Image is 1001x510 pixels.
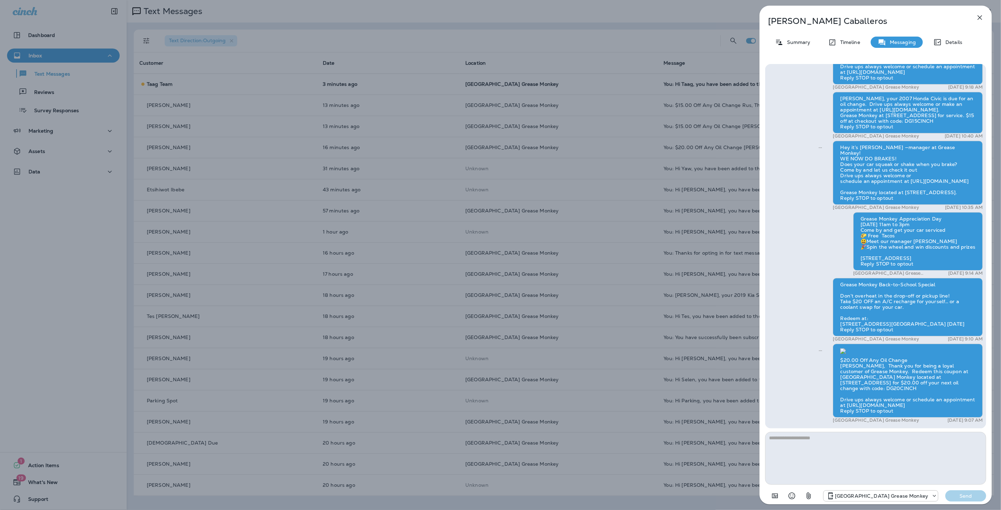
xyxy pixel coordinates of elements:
p: [GEOGRAPHIC_DATA] Grease Monkey [833,336,919,342]
div: $20.00 Off Any Oil Change [PERSON_NAME], Thank you for being a loyal customer of Grease Monkey. R... [833,344,983,417]
p: [DATE] 9:10 AM [948,336,983,342]
p: [GEOGRAPHIC_DATA] Grease Monkey [833,417,919,423]
p: Summary [783,39,811,45]
div: Grease Monkey Back-to-School Special Don’t overheat in the drop-off or pickup line! Take $20 OFF ... [833,278,983,336]
div: [PERSON_NAME], your 2007 Honda Civic is due for an oil change. Drive ups always welcome or make a... [833,92,983,133]
p: [GEOGRAPHIC_DATA] Grease Monkey [833,84,919,90]
div: +1 (303) 371-7272 [824,492,938,500]
p: [DATE] 10:40 AM [945,133,983,139]
div: Hey it’s [PERSON_NAME] —manager at Grease Monkey! WE NOW DO BRAKES! Does your car squeak or shake... [833,141,983,205]
img: twilio-download [840,348,846,354]
p: Messaging [886,39,916,45]
p: [DATE] 9:14 AM [948,270,983,276]
p: Timeline [837,39,860,45]
p: [PERSON_NAME] Caballeros [768,16,960,26]
span: Sent [819,144,822,150]
p: Details [942,39,962,45]
p: [DATE] 9:07 AM [948,417,983,423]
p: [GEOGRAPHIC_DATA] Grease Monkey [853,270,931,276]
span: Sent [819,347,822,353]
button: Add in a premade template [768,489,782,503]
p: [GEOGRAPHIC_DATA] Grease Monkey [833,205,919,210]
div: Grease Monkey Appreciation Day [DATE] 11am to 3pm Come by and get your car serviced 🌮 Free Tacos ... [853,212,983,270]
p: [DATE] 9:18 AM [948,84,983,90]
p: [DATE] 10:35 AM [945,205,983,210]
button: Select an emoji [785,489,799,503]
p: [GEOGRAPHIC_DATA] Grease Monkey [833,133,919,139]
p: [GEOGRAPHIC_DATA] Grease Monkey [835,493,928,499]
